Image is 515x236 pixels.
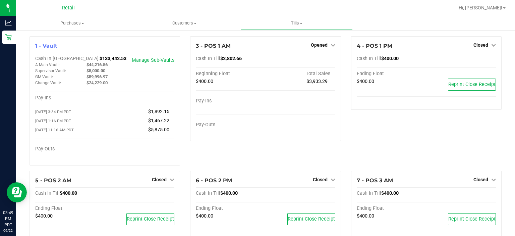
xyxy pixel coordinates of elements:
button: Reprint Close Receipt [287,213,335,225]
span: $1,892.15 [148,109,169,114]
span: 4 - POS 1 PM [357,43,392,49]
p: 09/22 [3,228,13,233]
a: Manage Sub-Vaults [132,57,174,63]
div: Ending Float [357,205,426,211]
span: Reprint Close Receipt [288,216,335,222]
span: $400.00 [60,190,77,196]
span: 6 - POS 2 PM [196,177,232,184]
div: Pay-Ins [35,95,105,101]
iframe: Resource center [7,182,27,202]
span: 3 - POS 1 AM [196,43,231,49]
span: $2,802.66 [220,56,242,61]
span: Reprint Close Receipt [448,216,496,222]
span: Supervisor Vault: [35,68,66,73]
span: 1 - Vault [35,43,57,49]
span: Cash In Till [357,190,381,196]
span: $44,216.56 [87,62,108,67]
div: Total Sales [266,71,335,77]
span: $24,229.00 [87,80,108,85]
a: Purchases [16,16,128,30]
span: A Main Vault: [35,62,60,67]
span: Closed [473,42,488,48]
span: [DATE] 3:34 PM PDT [35,109,71,114]
span: $400.00 [35,213,53,219]
span: Cash In Till [357,56,381,61]
span: Tills [241,20,353,26]
span: 7 - POS 3 AM [357,177,393,184]
div: Ending Float [357,71,426,77]
span: $3,933.29 [306,79,328,84]
span: GM Vault: [35,75,53,79]
span: $59,996.97 [87,74,108,79]
span: Cash In Till [35,190,60,196]
span: $400.00 [196,213,213,219]
div: Pay-Outs [35,146,105,152]
div: Pay-Ins [196,98,266,104]
a: Tills [241,16,353,30]
span: $400.00 [357,79,374,84]
span: $1,467.22 [148,118,169,124]
button: Reprint Close Receipt [448,79,496,91]
button: Reprint Close Receipt [448,213,496,225]
div: Beginning Float [196,71,266,77]
span: Reprint Close Receipt [127,216,174,222]
span: Retail [62,5,75,11]
span: $400.00 [381,190,399,196]
span: $400.00 [357,213,374,219]
p: 03:49 PM PDT [3,210,13,228]
span: 5 - POS 2 AM [35,177,71,184]
a: Customers [128,16,241,30]
button: Reprint Close Receipt [126,213,174,225]
span: Opened [311,42,328,48]
inline-svg: Analytics [5,19,12,26]
span: Cash In Till [196,190,220,196]
span: Closed [473,177,488,182]
span: Cash In Till [196,56,220,61]
span: $400.00 [381,56,399,61]
div: Ending Float [35,205,105,211]
span: $5,875.00 [148,127,169,133]
span: [DATE] 11:16 AM PDT [35,128,74,132]
span: Purchases [16,20,128,26]
span: Cash In [GEOGRAPHIC_DATA]: [35,56,100,61]
span: [DATE] 1:16 PM PDT [35,119,71,123]
div: Ending Float [196,205,266,211]
span: $133,442.53 [100,56,126,61]
span: Closed [152,177,167,182]
span: Hi, [PERSON_NAME]! [459,5,502,10]
span: $5,000.00 [87,68,105,73]
span: Reprint Close Receipt [448,82,496,87]
div: Pay-Outs [196,122,266,128]
span: Customers [129,20,240,26]
span: Closed [313,177,328,182]
span: $400.00 [220,190,238,196]
inline-svg: Retail [5,34,12,41]
span: Change Vault: [35,81,61,85]
span: $400.00 [196,79,213,84]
